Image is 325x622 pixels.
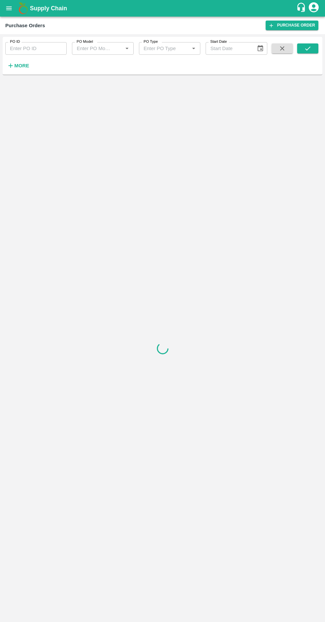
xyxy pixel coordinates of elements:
label: Start Date [210,39,227,44]
input: Enter PO Type [141,44,179,53]
button: open drawer [1,1,17,16]
button: Choose date [254,42,267,55]
div: account of current user [308,1,320,15]
button: Open [123,44,131,53]
input: Enter PO ID [5,42,67,55]
button: Open [189,44,198,53]
div: Purchase Orders [5,21,45,30]
button: More [5,60,31,71]
label: PO Model [77,39,93,44]
img: logo [17,2,30,15]
strong: More [14,63,29,68]
a: Purchase Order [266,21,318,30]
label: PO ID [10,39,20,44]
a: Supply Chain [30,4,296,13]
input: Start Date [206,42,251,55]
div: customer-support [296,2,308,14]
label: PO Type [144,39,158,44]
input: Enter PO Model [74,44,112,53]
b: Supply Chain [30,5,67,12]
